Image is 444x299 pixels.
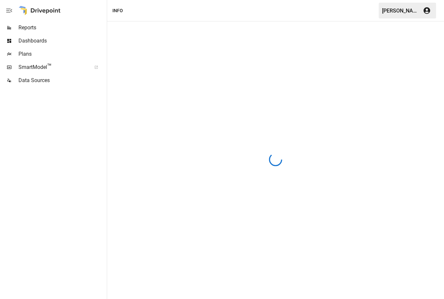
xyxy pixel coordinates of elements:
span: ™ [47,62,52,71]
span: Dashboards [18,37,105,45]
div: [PERSON_NAME] [382,8,419,14]
span: SmartModel [18,63,87,71]
span: Data Sources [18,76,105,84]
span: Reports [18,24,105,32]
span: Plans [18,50,105,58]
